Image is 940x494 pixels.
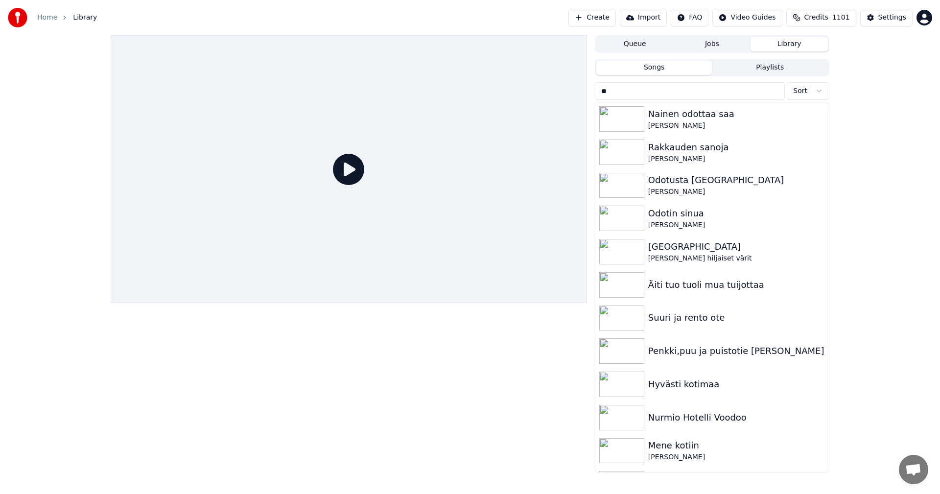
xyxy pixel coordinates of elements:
[648,377,825,391] div: Hyvästi kotimaa
[648,141,825,154] div: Rakkauden sanoja
[648,311,825,325] div: Suuri ja rento ote
[648,107,825,121] div: Nainen odottaa saa
[648,254,825,263] div: [PERSON_NAME] hiljaiset värit
[37,13,97,23] nav: breadcrumb
[8,8,27,27] img: youka
[648,154,825,164] div: [PERSON_NAME]
[568,9,616,26] button: Create
[648,411,825,424] div: Nurmio Hotelli Voodoo
[878,13,906,23] div: Settings
[899,455,928,484] a: Avoin keskustelu
[648,278,825,292] div: Äiti tuo tuoli mua tuijottaa
[786,9,856,26] button: Credits1101
[648,187,825,197] div: [PERSON_NAME]
[860,9,913,26] button: Settings
[648,121,825,131] div: [PERSON_NAME]
[674,37,751,51] button: Jobs
[793,86,807,96] span: Sort
[648,344,825,358] div: Penkki,puu ja puistotie [PERSON_NAME]
[804,13,828,23] span: Credits
[648,207,825,220] div: Odotin sinua
[73,13,97,23] span: Library
[648,240,825,254] div: [GEOGRAPHIC_DATA]
[712,9,782,26] button: Video Guides
[751,37,828,51] button: Library
[596,61,712,75] button: Songs
[832,13,850,23] span: 1101
[671,9,708,26] button: FAQ
[648,439,825,452] div: Mene kotiin
[648,452,825,462] div: [PERSON_NAME]
[596,37,674,51] button: Queue
[712,61,828,75] button: Playlists
[37,13,57,23] a: Home
[648,220,825,230] div: [PERSON_NAME]
[620,9,667,26] button: Import
[648,173,825,187] div: Odotusta [GEOGRAPHIC_DATA]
